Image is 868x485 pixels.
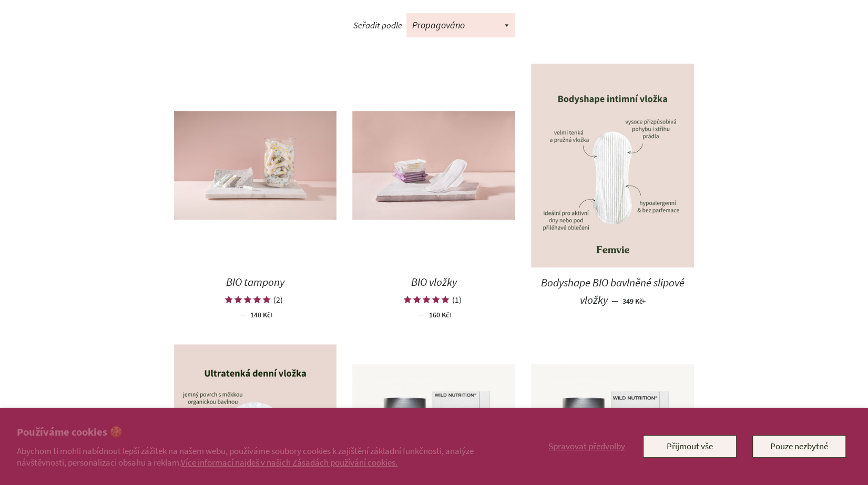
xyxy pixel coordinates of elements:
button: Spravovat předvolby [546,435,627,457]
button: Přijmout vše [643,435,737,457]
a: BIO tampony (2) — 140 Kč [174,267,337,328]
a: BIO vložky (1) — 160 Kč [352,267,515,328]
span: — [239,308,246,320]
span: Spravovat předvolby [548,440,625,452]
h2: Používáme cookies 🍪 [17,425,505,440]
a: Více informací najdeš v našich Zásadách používání cookies. [181,457,397,468]
span: Bodyshape BIO bavlněné slipové vložky [541,275,685,307]
button: Pouze nezbytné [752,435,846,457]
span: Seřadit podle [353,19,402,31]
p: Abychom ti mohli nabídnout lepší zážitek na našem webu, používáme soubory cookies k zajištění zák... [17,445,505,468]
span: — [611,295,618,306]
span: 140 Kč [250,310,273,319]
span: — [417,308,425,320]
div: (2) [273,294,283,305]
div: (1) [452,294,462,305]
span: BIO vložky [411,275,457,289]
span: 160 Kč [428,310,452,319]
span: BIO tampony [226,275,284,289]
span: 349 Kč [622,296,646,306]
a: Bodyshape BIO bavlněné slipové vložky — 349 Kč [531,267,694,316]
